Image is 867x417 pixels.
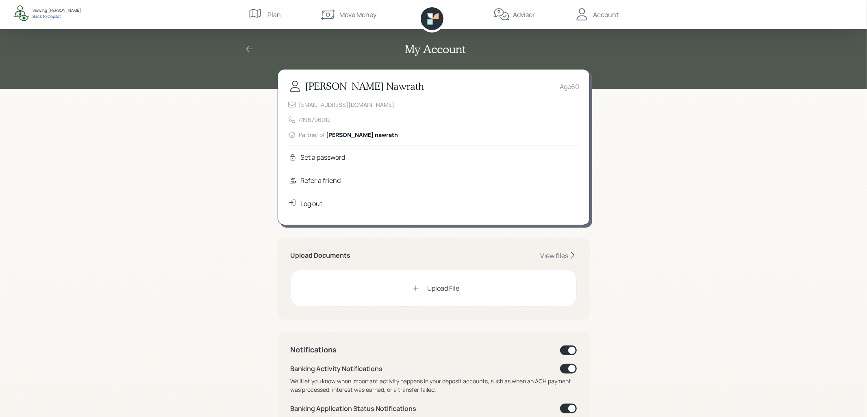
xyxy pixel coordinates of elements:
div: Age 60 [560,82,580,91]
div: Account [593,10,619,20]
div: 4196796012 [299,115,331,124]
div: Move Money [339,10,376,20]
div: Viewing: [PERSON_NAME] [33,7,81,13]
div: Banking Activity Notifications [291,364,383,374]
h5: Upload Documents [291,252,351,259]
div: Partner of [299,130,398,139]
span: [PERSON_NAME] nawrath [326,131,398,139]
div: View files [541,251,569,260]
div: Log out [301,199,323,208]
h2: My Account [405,42,465,56]
div: [EMAIL_ADDRESS][DOMAIN_NAME] [299,100,395,109]
div: We'll let you know when important activity happens in your deposit accounts, such as when an ACH ... [291,377,577,394]
div: Plan [268,10,281,20]
div: Advisor [513,10,535,20]
h4: Notifications [291,345,337,354]
div: Back to Copilot [33,13,81,19]
div: Banking Application Status Notifications [291,404,417,413]
div: Upload File [427,283,459,293]
div: Set a password [301,152,345,162]
div: Refer a friend [301,176,341,185]
h3: [PERSON_NAME] Nawrath [306,80,424,92]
